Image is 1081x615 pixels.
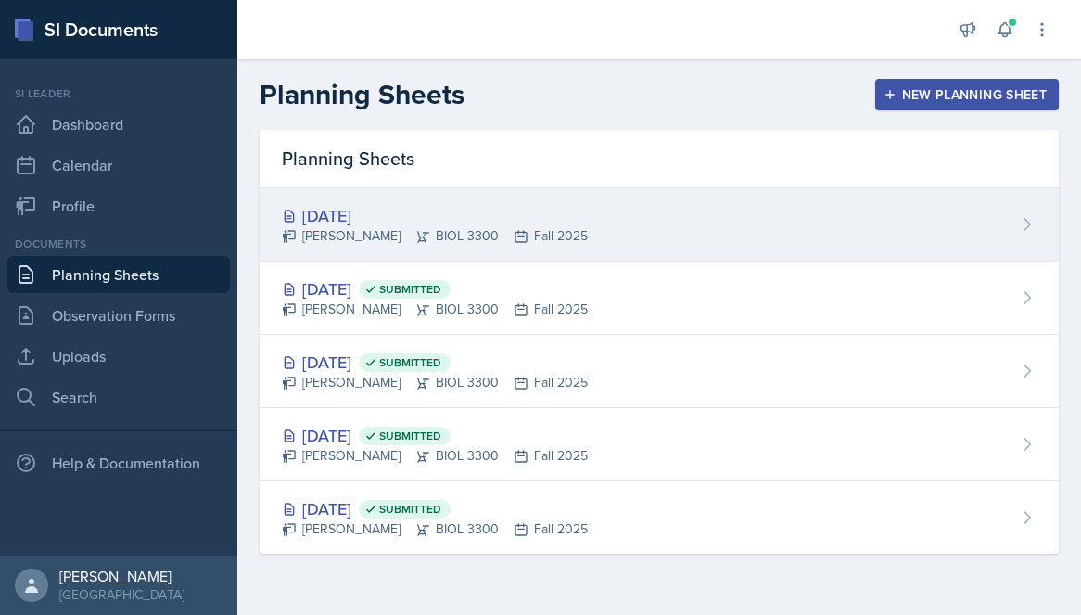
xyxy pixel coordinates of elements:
span: Submitted [379,502,441,517]
div: New Planning Sheet [887,87,1047,102]
div: [DATE] [282,203,588,228]
a: Calendar [7,147,230,184]
span: Submitted [379,282,441,297]
a: [DATE] Submitted [PERSON_NAME]BIOL 3300Fall 2025 [260,262,1059,335]
a: [DATE] Submitted [PERSON_NAME]BIOL 3300Fall 2025 [260,481,1059,554]
div: [PERSON_NAME] BIOL 3300 Fall 2025 [282,373,588,392]
div: Help & Documentation [7,444,230,481]
button: New Planning Sheet [875,79,1059,110]
div: [PERSON_NAME] BIOL 3300 Fall 2025 [282,446,588,466]
div: Si leader [7,85,230,102]
div: [DATE] [282,350,588,375]
a: Dashboard [7,106,230,143]
div: [PERSON_NAME] [59,567,184,585]
div: Planning Sheets [260,130,1059,188]
a: Observation Forms [7,297,230,334]
a: [DATE] Submitted [PERSON_NAME]BIOL 3300Fall 2025 [260,335,1059,408]
a: Search [7,378,230,416]
a: Uploads [7,338,230,375]
div: [DATE] [282,496,588,521]
div: [PERSON_NAME] BIOL 3300 Fall 2025 [282,300,588,319]
h2: Planning Sheets [260,78,464,111]
div: [PERSON_NAME] BIOL 3300 Fall 2025 [282,226,588,246]
div: [DATE] [282,423,588,448]
a: Planning Sheets [7,256,230,293]
span: Submitted [379,355,441,370]
a: Profile [7,187,230,224]
div: [PERSON_NAME] BIOL 3300 Fall 2025 [282,519,588,539]
div: [DATE] [282,276,588,301]
a: [DATE] Submitted [PERSON_NAME]BIOL 3300Fall 2025 [260,408,1059,481]
div: [GEOGRAPHIC_DATA] [59,585,184,604]
a: [DATE] [PERSON_NAME]BIOL 3300Fall 2025 [260,188,1059,262]
span: Submitted [379,429,441,443]
div: Documents [7,236,230,252]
